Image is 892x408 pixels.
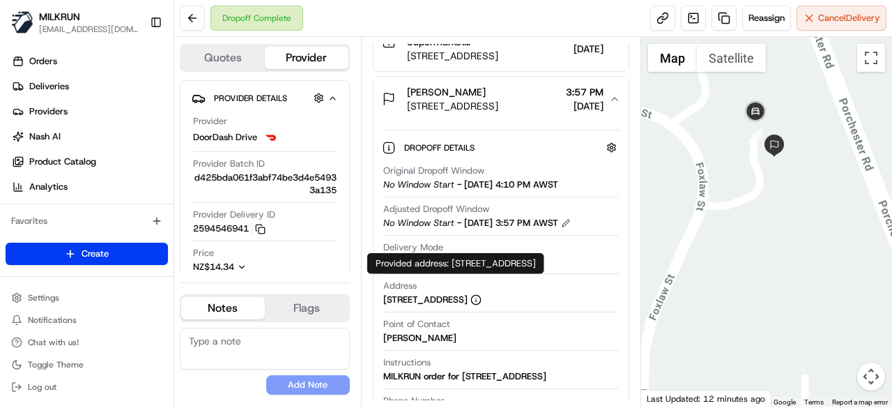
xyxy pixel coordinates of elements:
span: DoorDash Drive [193,131,257,144]
span: - [457,179,461,191]
button: Notes [181,297,265,319]
span: Providers [29,105,68,118]
button: [EMAIL_ADDRESS][DOMAIN_NAME] [39,24,139,35]
span: [DATE] [566,42,603,56]
span: Nash AI [29,130,61,143]
button: CancelDelivery [797,6,886,31]
a: Nash AI [6,126,174,148]
span: Orders [29,55,57,68]
span: Provider [193,115,227,128]
img: MILKRUN [11,11,33,33]
span: Reassign [748,12,785,24]
button: Settings [6,288,168,308]
button: Chat with us! [6,333,168,352]
span: Chat with us! [28,337,79,348]
div: Provided address: [STREET_ADDRESS] [367,253,544,274]
span: Log out [28,381,56,393]
span: No Window Start [383,179,454,191]
button: 2594546941 [193,222,266,235]
span: Cancel Delivery [818,12,880,24]
span: [STREET_ADDRESS] [407,99,498,113]
span: Original Dropoff Window [383,165,484,177]
span: Notifications [28,315,77,326]
a: Open this area in Google Maps (opens a new window) [645,389,691,407]
a: Deliveries [6,75,174,98]
span: Toggle Theme [28,359,84,370]
span: d425bda061f3abf74be3d4e54933a135 [193,172,337,197]
span: Deliveries [29,80,69,93]
div: 11 [748,128,763,144]
a: Report a map error [832,398,888,406]
span: No Window Start [383,217,454,229]
a: Providers [6,100,174,123]
span: Instructions [383,356,431,369]
span: Address [383,280,417,292]
button: Map camera controls [857,363,885,391]
span: Delivery Mode [383,241,443,254]
button: Notifications [6,310,168,330]
span: Adjusted Dropoff Window [383,203,489,216]
span: [DATE] 3:57 PM AWST [464,217,558,229]
button: Provider [265,47,348,69]
button: NZ$14.34 [193,261,316,273]
div: [STREET_ADDRESS] [383,294,482,306]
span: [DATE] 4:10 PM AWST [464,179,558,191]
button: MILKRUNMILKRUN[EMAIL_ADDRESS][DOMAIN_NAME] [6,6,144,39]
button: Show street map [648,44,697,72]
span: - [457,217,461,229]
div: Last Updated: 12 minutes ago [641,390,771,407]
button: Reassign [742,6,791,31]
button: Toggle fullscreen view [857,44,885,72]
span: Point of Contact [383,318,450,331]
a: Terms [804,398,824,406]
button: Toggle Theme [6,355,168,375]
span: Provider Details [214,93,287,104]
span: Create [82,248,109,260]
span: Settings [28,292,59,303]
img: Google [645,389,691,407]
span: Price [193,247,214,259]
span: Phone Number [383,395,445,407]
div: [PERSON_NAME] [383,332,456,345]
button: Show satellite imagery [697,44,766,72]
button: Log out [6,377,168,397]
div: MILKRUN order for [STREET_ADDRESS] [383,370,546,383]
button: Quotes [181,47,265,69]
button: MILKRUN [39,10,80,24]
a: Product Catalog [6,151,174,173]
span: Product Catalog [29,156,96,168]
button: Flags [265,297,348,319]
span: [STREET_ADDRESS] [407,49,560,63]
button: Provider Details [192,86,338,109]
span: NZ$14.34 [193,261,234,273]
span: 3:57 PM [566,85,603,99]
span: [DATE] [566,99,603,113]
span: Provider Batch ID [193,158,265,170]
a: Analytics [6,176,174,198]
button: [PERSON_NAME][STREET_ADDRESS]3:57 PM[DATE] [374,77,629,121]
div: Favorites [6,210,168,232]
span: Analytics [29,181,68,193]
span: Provider Delivery ID [193,209,275,221]
a: Orders [6,50,174,73]
img: doordash_logo_v2.png [263,129,279,146]
span: Dropoff Details [404,142,477,153]
button: Create [6,243,168,265]
span: [PERSON_NAME] [407,85,486,99]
